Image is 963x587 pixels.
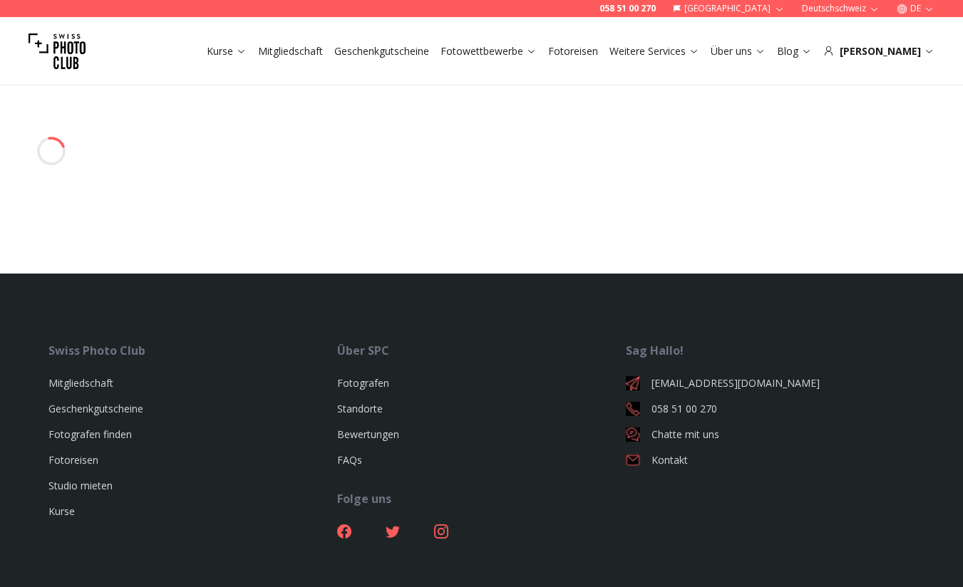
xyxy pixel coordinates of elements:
[823,44,934,58] div: [PERSON_NAME]
[337,342,626,359] div: Über SPC
[548,44,598,58] a: Fotoreisen
[329,41,435,61] button: Geschenkgutscheine
[604,41,705,61] button: Weitere Services
[626,402,915,416] a: 058 51 00 270
[48,453,98,467] a: Fotoreisen
[441,44,537,58] a: Fotowettbewerbe
[29,23,86,80] img: Swiss photo club
[258,44,323,58] a: Mitgliedschaft
[609,44,699,58] a: Weitere Services
[48,402,143,415] a: Geschenkgutscheine
[435,41,542,61] button: Fotowettbewerbe
[705,41,771,61] button: Über uns
[48,342,337,359] div: Swiss Photo Club
[711,44,766,58] a: Über uns
[48,504,75,518] a: Kurse
[201,41,252,61] button: Kurse
[48,479,113,492] a: Studio mieten
[48,427,132,441] a: Fotografen finden
[771,41,818,61] button: Blog
[207,44,247,58] a: Kurse
[337,490,626,507] div: Folge uns
[626,376,915,390] a: [EMAIL_ADDRESS][DOMAIN_NAME]
[599,3,656,14] a: 058 51 00 270
[48,376,113,390] a: Mitgliedschaft
[337,453,362,467] a: FAQs
[334,44,429,58] a: Geschenkgutscheine
[337,376,389,390] a: Fotografen
[337,402,383,415] a: Standorte
[626,427,915,442] a: Chatte mit uns
[626,453,915,467] a: Kontakt
[252,41,329,61] button: Mitgliedschaft
[777,44,812,58] a: Blog
[542,41,604,61] button: Fotoreisen
[626,342,915,359] div: Sag Hallo!
[337,427,399,441] a: Bewertungen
